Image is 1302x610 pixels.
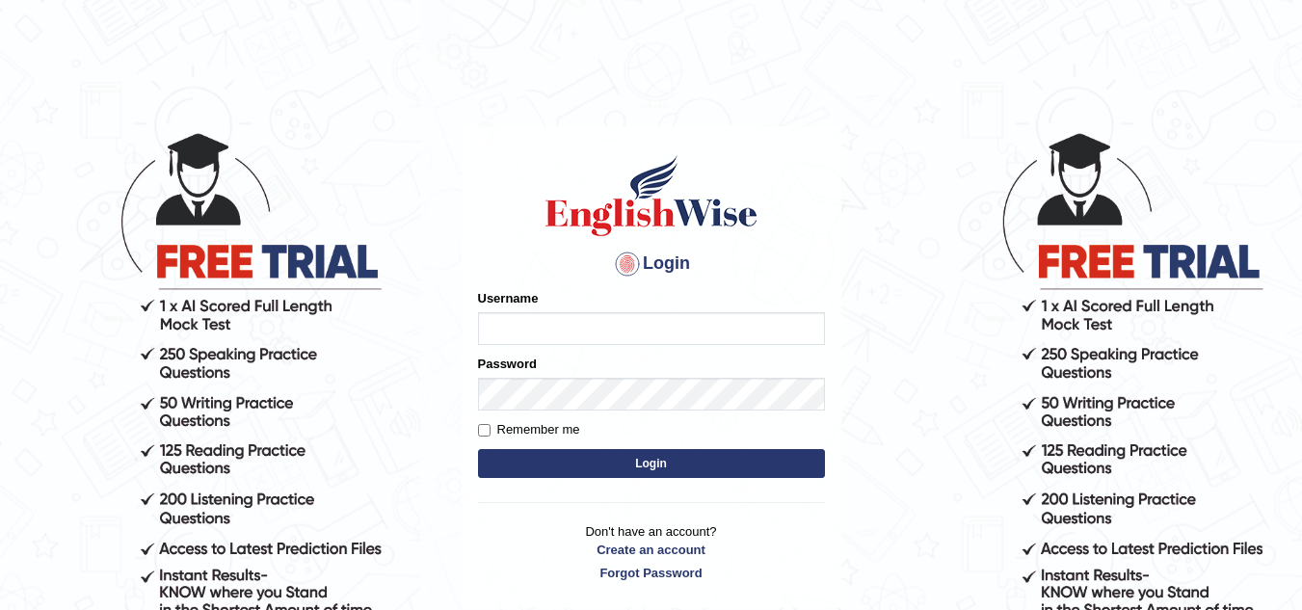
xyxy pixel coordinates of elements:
[478,522,825,582] p: Don't have an account?
[542,152,761,239] img: Logo of English Wise sign in for intelligent practice with AI
[478,424,491,437] input: Remember me
[478,249,825,279] h4: Login
[478,449,825,478] button: Login
[478,420,580,439] label: Remember me
[478,289,539,307] label: Username
[478,355,537,373] label: Password
[478,541,825,559] a: Create an account
[478,564,825,582] a: Forgot Password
